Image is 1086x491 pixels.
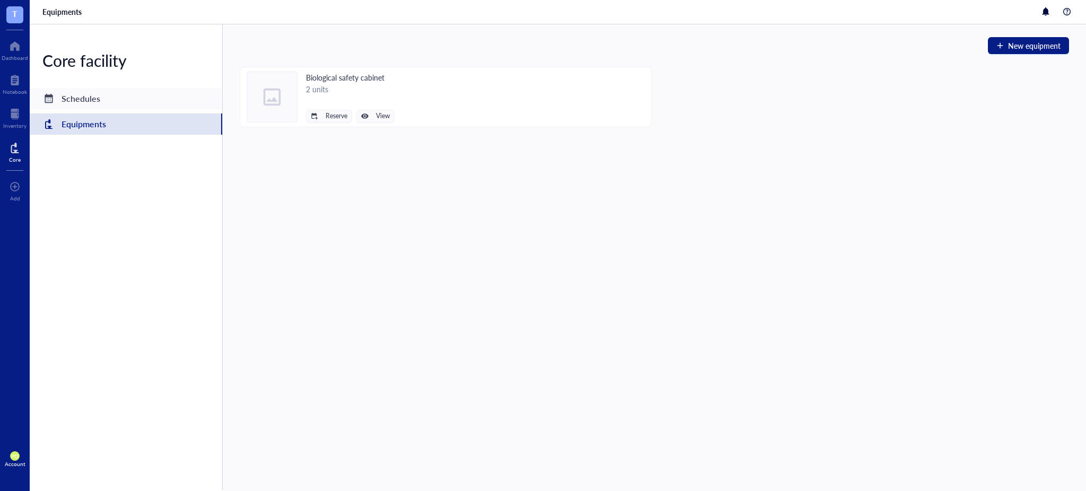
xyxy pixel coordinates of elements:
[11,453,19,459] span: PO
[62,91,100,106] div: Schedules
[988,37,1069,54] button: New equipment
[9,156,21,163] div: Core
[3,72,27,95] a: Notebook
[2,38,28,61] a: Dashboard
[3,106,27,129] a: Inventory
[326,112,347,120] span: Reserve
[306,72,395,83] div: Biological safety cabinet
[30,113,222,135] a: Equipments
[376,112,390,120] span: View
[3,122,27,129] div: Inventory
[3,89,27,95] div: Notebook
[30,88,222,109] a: Schedules
[306,110,352,122] button: Reserve
[42,7,84,16] a: Equipments
[9,139,21,163] a: Core
[5,461,25,467] div: Account
[306,83,395,95] div: 2 units
[356,110,395,122] button: View
[62,117,106,131] div: Equipments
[30,50,222,71] div: Core facility
[1008,41,1061,50] span: New equipment
[2,55,28,61] div: Dashboard
[10,195,20,201] div: Add
[12,7,17,20] span: T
